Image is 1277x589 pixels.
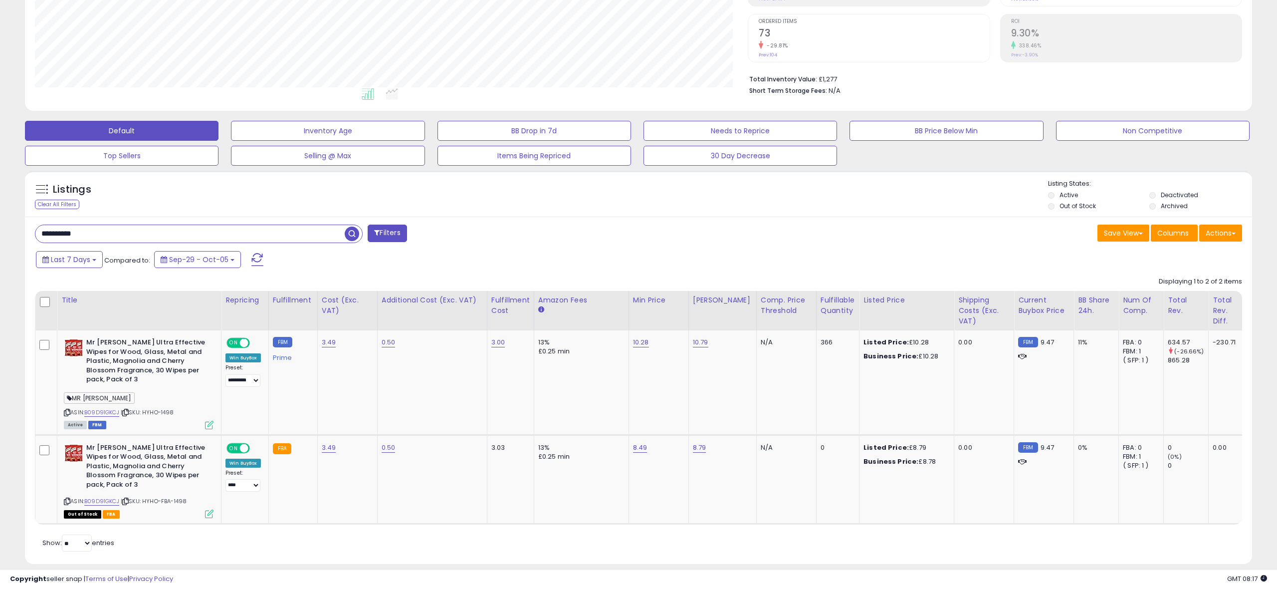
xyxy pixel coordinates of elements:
[64,443,213,517] div: ASIN:
[1011,52,1038,58] small: Prev: -3.90%
[1123,356,1156,365] div: ( SFP: 1 )
[248,444,264,452] span: OFF
[322,443,336,453] a: 3.49
[1097,225,1149,242] button: Save View
[863,443,946,452] div: £8.79
[693,337,708,347] a: 10.79
[1123,295,1159,316] div: Num of Comp.
[1199,225,1242,242] button: Actions
[1123,338,1156,347] div: FBA: 0
[1168,453,1182,461] small: (0%)
[64,338,213,428] div: ASIN:
[693,443,706,453] a: 8.79
[225,459,261,468] div: Win BuyBox
[273,295,313,305] div: Fulfillment
[538,305,544,314] small: Amazon Fees.
[25,146,218,166] button: Top Sellers
[1123,443,1156,452] div: FBA: 0
[863,457,918,466] b: Business Price:
[1157,228,1189,238] span: Columns
[829,86,841,95] span: N/A
[1151,225,1198,242] button: Columns
[850,121,1043,141] button: BB Price Below Min
[538,452,621,461] div: £0.25 min
[761,295,812,316] div: Comp. Price Threshold
[763,42,788,49] small: -29.81%
[538,443,621,452] div: 13%
[103,510,120,519] span: FBA
[1041,443,1055,452] span: 9.47
[322,295,373,316] div: Cost (Exc. VAT)
[225,353,261,362] div: Win BuyBox
[1078,295,1114,316] div: BB Share 24h.
[538,295,625,305] div: Amazon Fees
[1213,338,1236,347] div: -230.71
[154,251,241,268] button: Sep-29 - Oct-05
[36,251,103,268] button: Last 7 Days
[863,457,946,466] div: £8.78
[382,443,396,453] a: 0.50
[35,200,79,209] div: Clear All Filters
[225,364,261,387] div: Preset:
[169,255,228,265] span: Sep-29 - Oct-05
[1168,356,1208,365] div: 865.28
[382,295,483,305] div: Additional Cost (Exc. VAT)
[1168,295,1204,316] div: Total Rev.
[863,352,946,361] div: £10.28
[538,338,621,347] div: 13%
[86,338,208,387] b: Mr [PERSON_NAME] Ultra Effective Wipes for Wood, Glass, Metal and Plastic, Magnolia and Cherry Bl...
[1161,202,1188,210] label: Archived
[42,538,114,548] span: Show: entries
[821,295,855,316] div: Fulfillable Quantity
[85,574,128,584] a: Terms of Use
[121,408,174,416] span: | SKU: HYHO-1498
[633,337,649,347] a: 10.28
[958,295,1010,326] div: Shipping Costs (Exc. VAT)
[1016,42,1042,49] small: 338.46%
[643,146,837,166] button: 30 Day Decrease
[1123,461,1156,470] div: ( SFP: 1 )
[227,339,240,347] span: ON
[1168,461,1208,470] div: 0
[53,183,91,197] h5: Listings
[227,444,240,452] span: ON
[633,443,647,453] a: 8.49
[104,256,150,265] span: Compared to:
[437,121,631,141] button: BB Drop in 7d
[1041,337,1055,347] span: 9.47
[322,337,336,347] a: 3.49
[863,338,946,347] div: £10.28
[121,497,187,505] span: | SKU: HYHO-FBA-1498
[761,443,809,452] div: N/A
[863,351,918,361] b: Business Price:
[538,347,621,356] div: £0.25 min
[1174,347,1204,355] small: (-26.66%)
[958,443,1006,452] div: 0.00
[1060,202,1096,210] label: Out of Stock
[1227,574,1267,584] span: 2025-10-13 08:17 GMT
[61,295,217,305] div: Title
[382,337,396,347] a: 0.50
[643,121,837,141] button: Needs to Reprice
[64,421,87,429] span: All listings currently available for purchase on Amazon
[1011,27,1242,41] h2: 9.30%
[821,443,851,452] div: 0
[1018,295,1069,316] div: Current Buybox Price
[129,574,173,584] a: Privacy Policy
[821,338,851,347] div: 366
[1161,191,1198,199] label: Deactivated
[491,337,505,347] a: 3.00
[64,443,84,463] img: 51TkRdG9FDL._SL40_.jpg
[761,338,809,347] div: N/A
[368,225,407,242] button: Filters
[273,443,291,454] small: FBA
[1123,347,1156,356] div: FBM: 1
[64,392,135,404] span: MR [PERSON_NAME]
[759,19,989,24] span: Ordered Items
[491,443,526,452] div: 3.03
[225,295,264,305] div: Repricing
[10,574,46,584] strong: Copyright
[1159,277,1242,287] div: Displaying 1 to 2 of 2 items
[1056,121,1250,141] button: Non Competitive
[88,421,106,429] span: FBM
